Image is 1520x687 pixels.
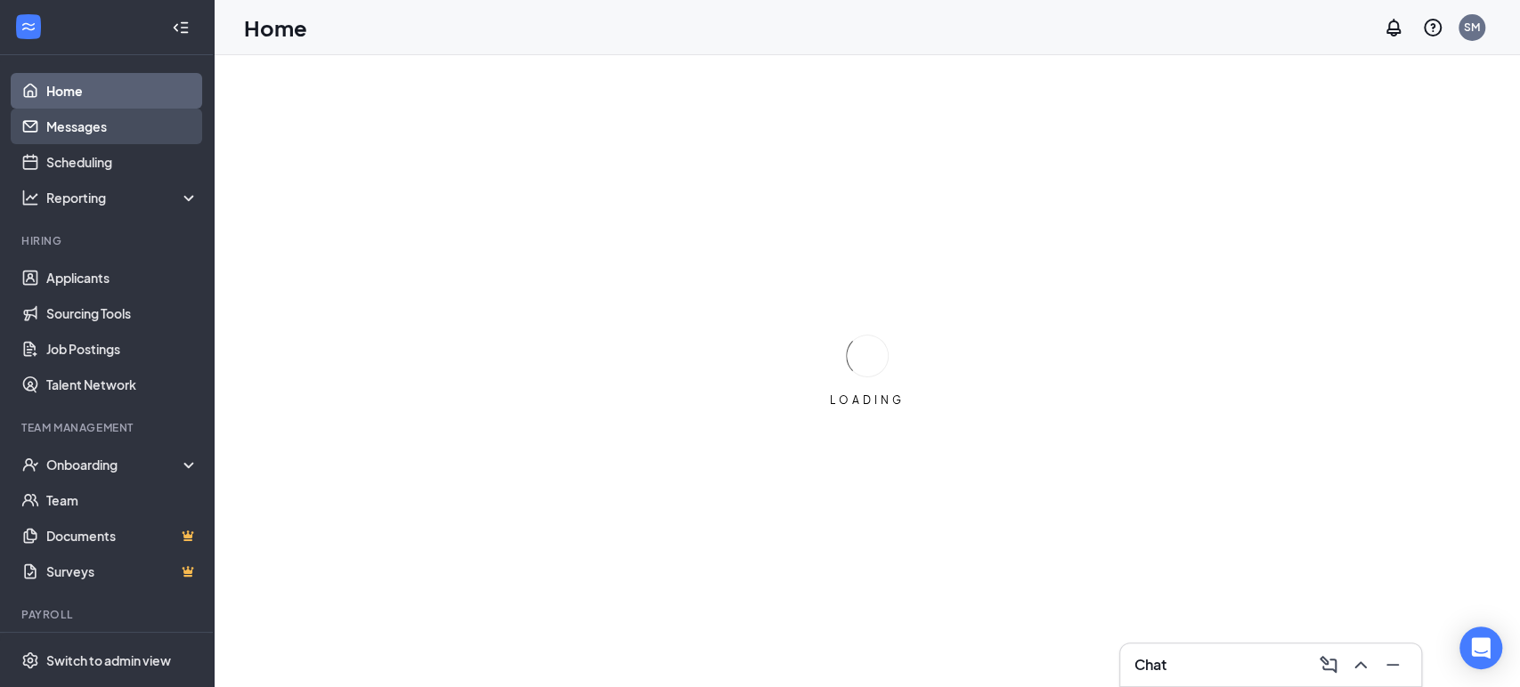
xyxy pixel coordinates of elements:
svg: Minimize [1382,654,1403,675]
a: Job Postings [46,331,199,367]
div: Payroll [21,607,195,622]
a: Sourcing Tools [46,295,199,331]
a: Team [46,482,199,518]
h1: Home [244,12,307,43]
button: ComposeMessage [1314,651,1343,679]
svg: Collapse [172,19,190,36]
a: Home [46,73,199,109]
button: Minimize [1378,651,1407,679]
a: Scheduling [46,144,199,180]
div: SM [1464,20,1480,35]
svg: WorkstreamLogo [20,18,37,36]
div: Reporting [46,189,199,206]
a: Talent Network [46,367,199,402]
div: Team Management [21,420,195,435]
div: Onboarding [46,456,183,473]
a: Applicants [46,260,199,295]
div: Open Intercom Messenger [1459,626,1502,669]
a: Messages [46,109,199,144]
svg: Notifications [1383,17,1404,38]
a: SurveysCrown [46,554,199,589]
button: ChevronUp [1346,651,1375,679]
svg: ComposeMessage [1318,654,1339,675]
a: DocumentsCrown [46,518,199,554]
svg: QuestionInfo [1422,17,1443,38]
svg: Analysis [21,189,39,206]
div: LOADING [823,392,912,408]
svg: Settings [21,651,39,669]
svg: ChevronUp [1350,654,1371,675]
div: Hiring [21,233,195,248]
div: Switch to admin view [46,651,171,669]
h3: Chat [1134,655,1166,675]
svg: UserCheck [21,456,39,473]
